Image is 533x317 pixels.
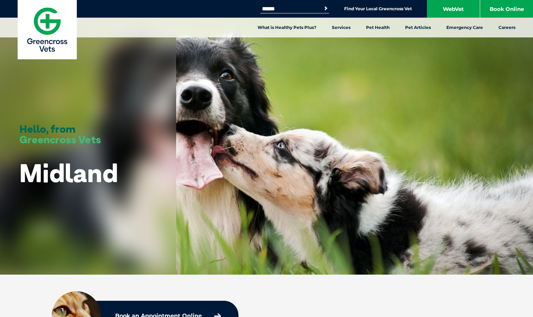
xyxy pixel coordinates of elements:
[324,18,358,37] a: Services
[491,18,523,37] a: Careers
[19,159,118,187] h1: Midland
[19,133,101,146] span: Greencross Vets
[250,18,324,37] a: What is Healthy Pets Plus?
[397,18,439,37] a: Pet Articles
[439,18,491,37] a: Emergency Care
[358,18,397,37] a: Pet Health
[322,5,329,12] button: Search
[344,6,412,12] a: Find Your Local Greencross Vet
[19,122,75,136] span: Hello, from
